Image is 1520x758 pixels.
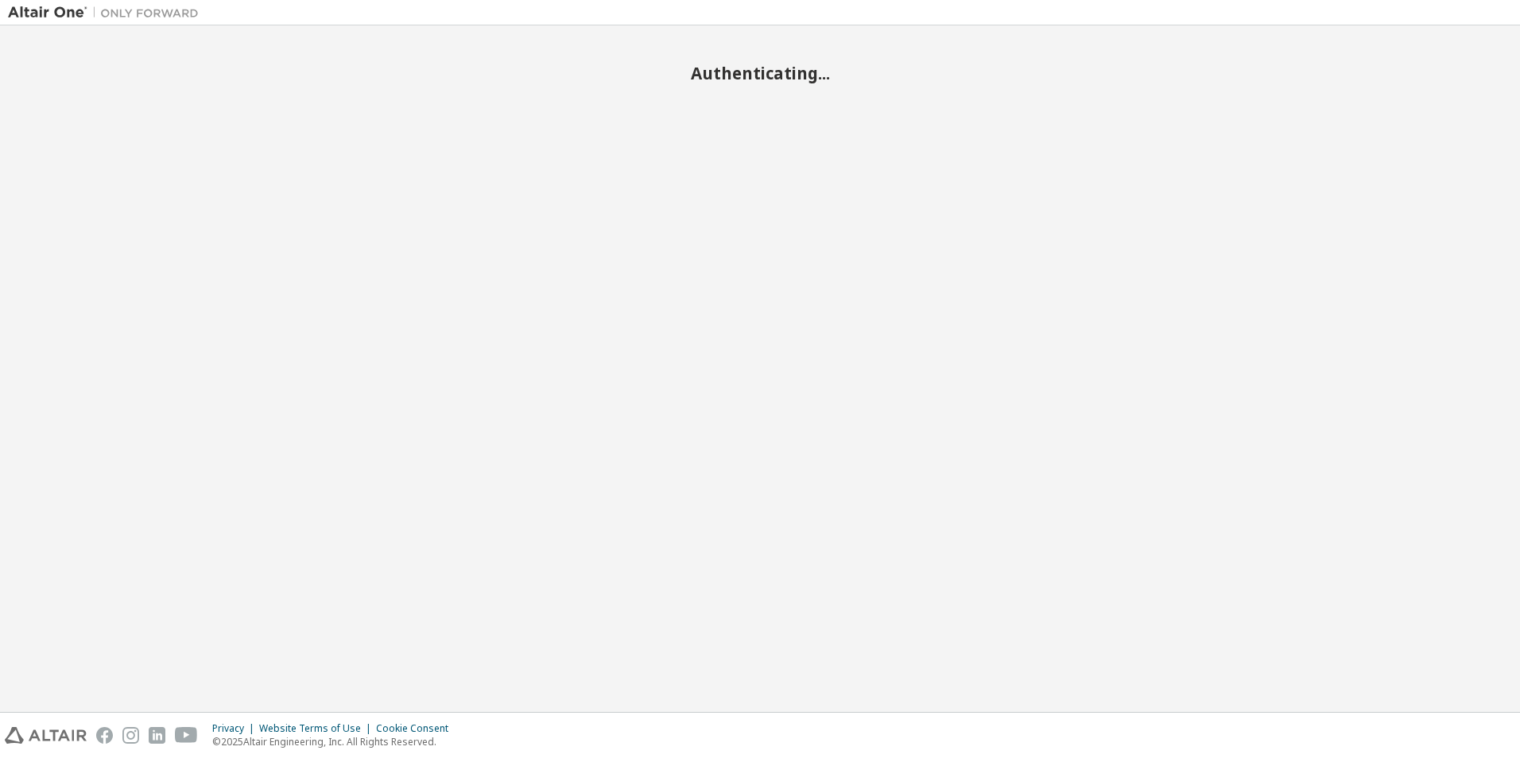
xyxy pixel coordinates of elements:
[212,735,458,748] p: © 2025 Altair Engineering, Inc. All Rights Reserved.
[5,727,87,744] img: altair_logo.svg
[175,727,198,744] img: youtube.svg
[149,727,165,744] img: linkedin.svg
[122,727,139,744] img: instagram.svg
[259,722,376,735] div: Website Terms of Use
[376,722,458,735] div: Cookie Consent
[212,722,259,735] div: Privacy
[96,727,113,744] img: facebook.svg
[8,63,1512,83] h2: Authenticating...
[8,5,207,21] img: Altair One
